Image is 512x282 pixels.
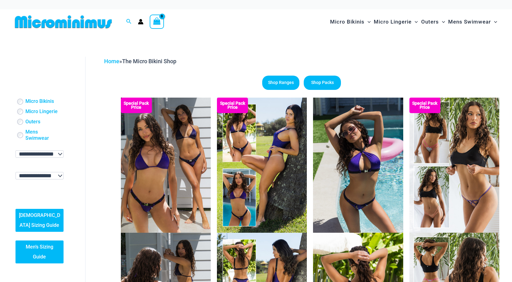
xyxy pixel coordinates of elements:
[439,14,445,30] span: Menu Toggle
[421,14,439,30] span: Outers
[217,98,307,232] img: Bond Inidgo Collection Pack (10)
[372,12,419,31] a: Micro LingerieMenu ToggleMenu Toggle
[122,58,176,64] span: The Micro Bikini Shop
[447,12,499,31] a: Mens SwimwearMenu ToggleMenu Toggle
[25,98,54,105] a: Micro Bikinis
[448,14,491,30] span: Mens Swimwear
[328,11,500,32] nav: Site Navigation
[121,101,152,109] b: Special Pack Price
[12,15,114,29] img: MM SHOP LOGO FLAT
[374,14,412,30] span: Micro Lingerie
[330,14,364,30] span: Micro Bikinis
[15,240,64,263] a: Men’s Sizing Guide
[15,150,64,158] select: wpc-taxonomy-pa_fabric-type-745991
[25,129,62,142] a: Mens Swimwear
[25,108,58,115] a: Micro Lingerie
[126,18,132,26] a: Search icon link
[409,98,499,232] img: Collection Pack (9)
[304,76,341,90] a: Shop Packs
[420,12,447,31] a: OutersMenu ToggleMenu Toggle
[329,12,372,31] a: Micro BikinisMenu ToggleMenu Toggle
[217,101,248,109] b: Special Pack Price
[364,14,371,30] span: Menu Toggle
[262,76,299,90] a: Shop Ranges
[104,58,176,64] span: »
[104,58,119,64] a: Home
[15,209,64,232] a: [DEMOGRAPHIC_DATA] Sizing Guide
[138,19,143,24] a: Account icon link
[313,98,403,232] img: Bond Indigo 393 Top 285 Cheeky Bikini 10
[25,119,40,125] a: Outers
[150,15,164,29] a: View Shopping Cart, empty
[412,14,418,30] span: Menu Toggle
[121,98,211,232] img: Bond Indigo Tri Top Pack (1)
[491,14,497,30] span: Menu Toggle
[409,101,440,109] b: Special Pack Price
[15,172,64,179] select: wpc-taxonomy-pa_color-745992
